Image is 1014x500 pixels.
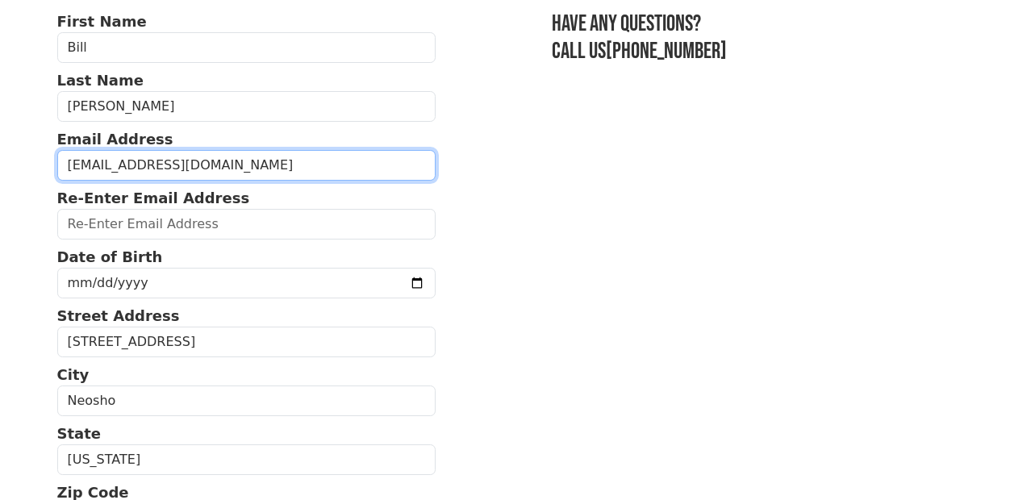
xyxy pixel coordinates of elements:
[57,91,436,122] input: Last Name
[606,38,727,65] a: [PHONE_NUMBER]
[57,385,436,416] input: City
[57,150,436,181] input: Email Address
[57,425,102,442] strong: State
[57,248,163,265] strong: Date of Birth
[57,327,436,357] input: Street Address
[57,131,173,148] strong: Email Address
[57,307,180,324] strong: Street Address
[57,32,436,63] input: First Name
[57,209,436,240] input: Re-Enter Email Address
[552,38,957,65] h3: Call us
[552,10,957,38] h3: Have any questions?
[57,13,147,30] strong: First Name
[57,366,90,383] strong: City
[57,190,250,206] strong: Re-Enter Email Address
[57,72,144,89] strong: Last Name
